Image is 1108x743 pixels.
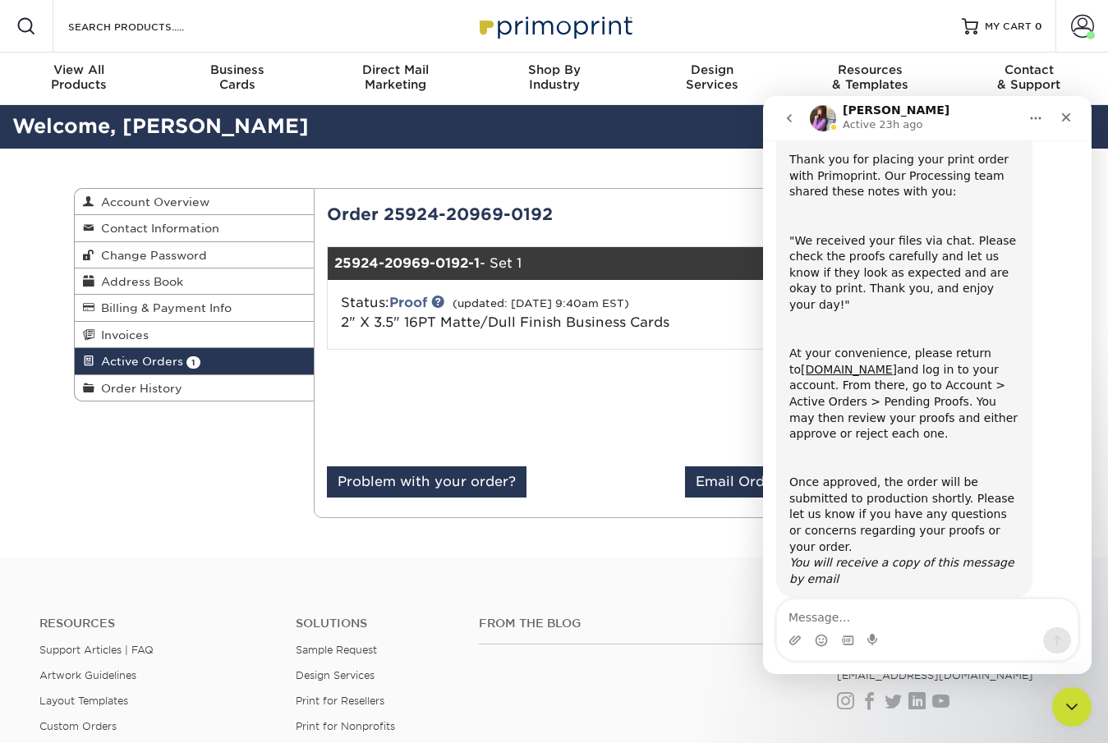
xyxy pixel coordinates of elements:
span: Direct Mail [316,62,475,77]
a: Order History [75,375,315,401]
a: Print for Resellers [296,695,384,707]
span: 0 [1035,21,1042,32]
img: Primoprint [472,8,637,44]
strong: 25924-20969-0192-1 [334,255,480,271]
iframe: Intercom live chat [763,96,1092,674]
div: Marketing [316,62,475,92]
a: Layout Templates [39,695,128,707]
iframe: Intercom live chat [1052,687,1092,727]
a: Active Orders 1 [75,348,315,374]
span: Active Orders [94,355,183,368]
a: Print for Nonprofits [296,720,395,732]
span: 1 [186,356,200,369]
a: Design Services [296,669,375,681]
a: Account Overview [75,189,315,215]
a: Proof [389,295,427,310]
a: Direct MailMarketing [316,53,475,105]
div: Industry [475,62,633,92]
span: Contact [949,62,1108,77]
span: Contact Information [94,222,219,235]
h4: From the Blog [479,617,793,631]
div: Order 25924-20969-0192 [315,202,674,227]
div: Status: [329,293,789,333]
a: Custom Orders [39,720,117,732]
span: Address Book [94,275,183,288]
span: Billing & Payment Info [94,301,232,314]
a: DesignServices [633,53,792,105]
a: Contact& Support [949,53,1108,105]
a: Email Order Details [685,466,841,498]
span: Resources [792,62,950,77]
div: Services [633,62,792,92]
h4: Resources [39,617,271,631]
a: Support Articles | FAQ [39,644,154,656]
div: Cards [159,62,317,92]
a: [EMAIL_ADDRESS][DOMAIN_NAME] [837,669,1033,681]
a: BusinessCards [159,53,317,105]
span: Change Password [94,249,207,262]
a: Sample Request [296,644,377,656]
div: & Templates [792,62,950,92]
a: Artwork Guidelines [39,669,136,681]
h4: Solutions [296,617,454,631]
span: MY CART [985,20,1032,34]
div: & Support [949,62,1108,92]
span: Account Overview [94,195,209,209]
span: Design [633,62,792,77]
span: Business [159,62,317,77]
small: (updated: [DATE] 9:40am EST) [453,297,629,310]
span: Shop By [475,62,633,77]
a: Address Book [75,268,315,295]
a: Shop ByIndustry [475,53,633,105]
a: Invoices [75,322,315,348]
span: Invoices [94,328,149,342]
span: Order History [94,382,182,395]
a: Change Password [75,242,315,268]
a: 2" X 3.5" 16PT Matte/Dull Finish Business Cards [341,314,669,330]
a: Billing & Payment Info [75,295,315,321]
a: Resources& Templates [792,53,950,105]
a: Contact Information [75,215,315,241]
a: Problem with your order? [327,466,526,498]
input: SEARCH PRODUCTS..... [67,16,227,36]
div: - Set 1 [328,247,905,280]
